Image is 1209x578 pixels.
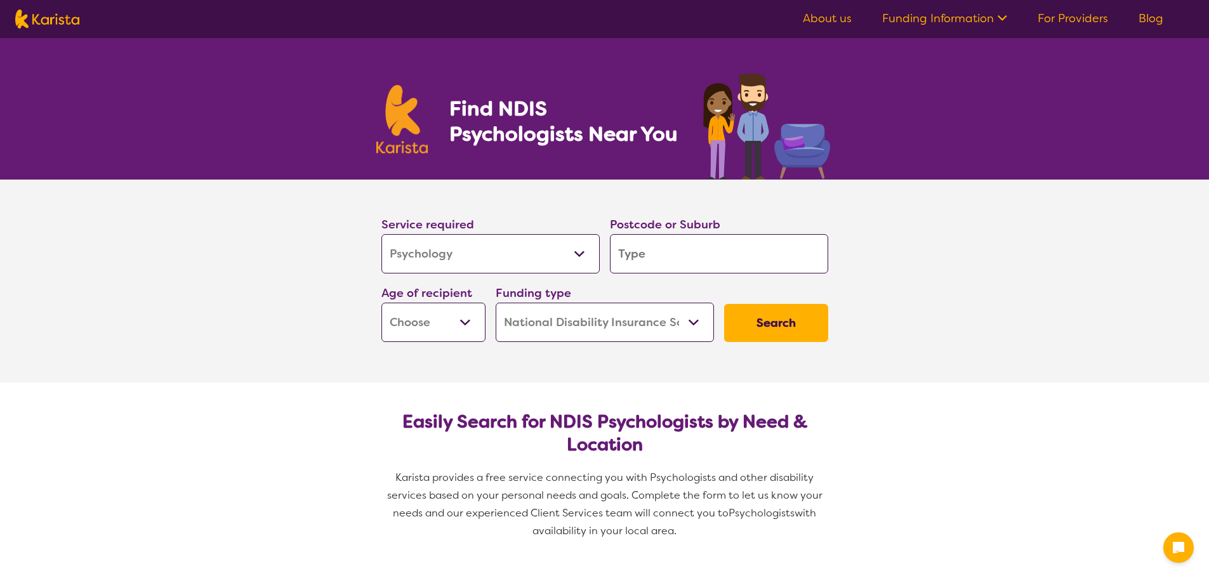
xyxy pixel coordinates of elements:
button: Search [724,304,828,342]
label: Funding type [496,286,571,301]
input: Type [610,234,828,273]
a: About us [803,11,852,26]
span: Karista provides a free service connecting you with Psychologists and other disability services b... [387,471,825,520]
a: For Providers [1038,11,1108,26]
label: Postcode or Suburb [610,217,720,232]
img: psychology [699,69,833,180]
img: Karista logo [376,85,428,154]
a: Blog [1139,11,1163,26]
h1: Find NDIS Psychologists Near You [449,96,684,147]
label: Age of recipient [381,286,472,301]
span: Psychologists [729,506,795,520]
label: Service required [381,217,474,232]
a: Funding Information [882,11,1007,26]
h2: Easily Search for NDIS Psychologists by Need & Location [392,411,818,456]
img: Karista logo [15,10,79,29]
